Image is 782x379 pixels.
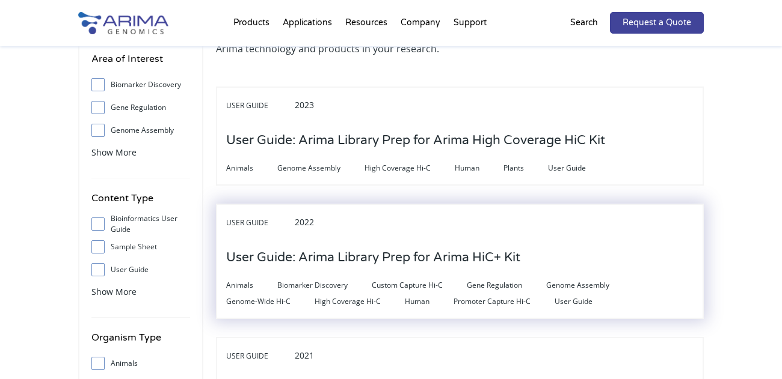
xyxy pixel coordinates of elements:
label: Gene Regulation [91,99,190,117]
span: Gene Regulation [467,278,546,293]
span: Biomarker Discovery [277,278,372,293]
span: 2022 [295,216,314,228]
label: Genome Assembly [91,121,190,139]
span: Human [455,161,503,175]
span: User Guide [548,161,610,175]
img: Arima-Genomics-logo [78,12,168,34]
span: User Guide [555,294,617,309]
span: Promoter Capture Hi-C [454,294,555,309]
span: User Guide [226,216,292,230]
a: Request a Quote [610,12,704,34]
span: Animals [226,278,277,293]
span: User Guide [226,99,292,113]
h3: User Guide: Arima Library Prep for Arima High Coverage HiC Kit [226,122,605,159]
label: Sample Sheet [91,238,190,256]
span: Genome Assembly [546,278,633,293]
label: Bioinformatics User Guide [91,215,190,233]
span: Human [405,294,454,309]
label: Biomarker Discovery [91,76,190,94]
h4: Organism Type [91,330,190,354]
a: User Guide: Arima Library Prep for Arima HiC+ Kit [226,251,520,264]
span: 2023 [295,99,314,111]
span: Show More [91,147,137,158]
h4: Content Type [91,190,190,215]
p: Search [570,15,598,31]
h3: User Guide: Arima Library Prep for Arima HiC+ Kit [226,239,520,276]
label: User Guide [91,261,190,279]
span: High Coverage Hi-C [365,161,455,175]
span: Genome Assembly [277,161,365,175]
label: Animals [91,354,190,372]
span: User Guide [226,349,292,363]
span: Show More [91,286,137,297]
span: Genome-Wide Hi-C [226,294,315,309]
a: User Guide: Arima Library Prep for Arima High Coverage HiC Kit [226,134,605,147]
span: Custom Capture Hi-C [372,278,467,293]
span: Animals [226,161,277,175]
span: High Coverage Hi-C [315,294,405,309]
h4: Area of Interest [91,51,190,76]
span: Plants [503,161,548,175]
span: 2021 [295,350,314,361]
